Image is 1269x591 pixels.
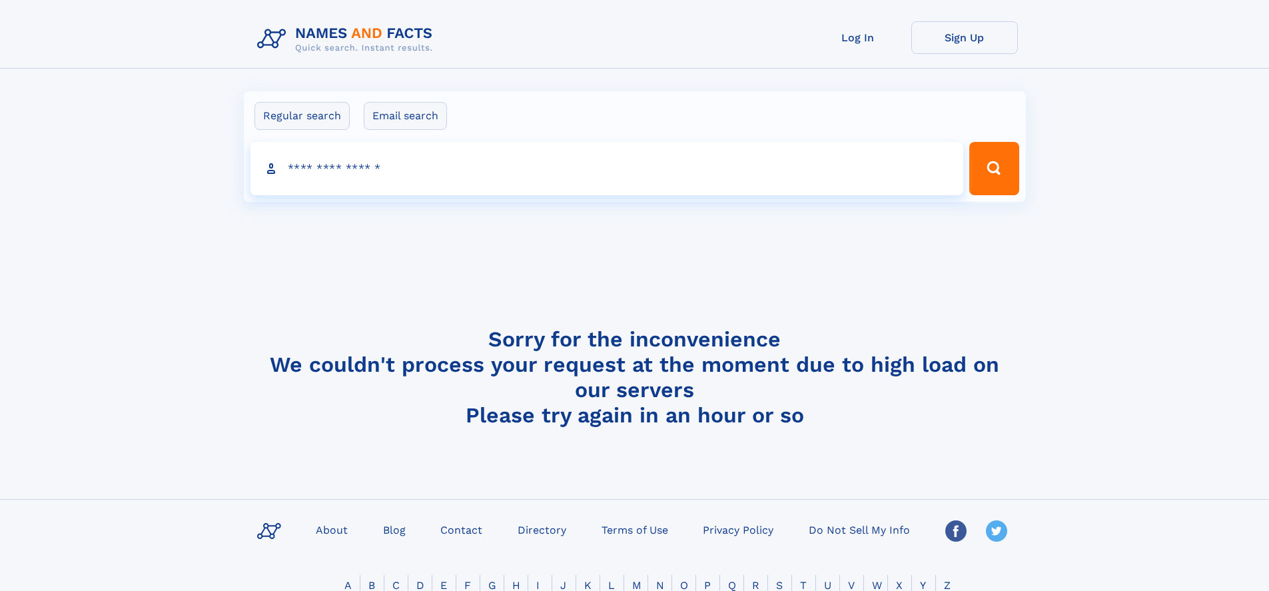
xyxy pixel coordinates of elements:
img: Facebook [945,520,967,542]
a: About [310,520,353,539]
label: Email search [364,102,447,130]
a: Contact [435,520,488,539]
a: Sign Up [911,21,1018,54]
a: Blog [378,520,411,539]
h4: Sorry for the inconvenience We couldn't process your request at the moment due to high load on ou... [252,326,1018,428]
a: Terms of Use [596,520,673,539]
a: Directory [512,520,572,539]
a: Do Not Sell My Info [803,520,915,539]
button: Search Button [969,142,1019,195]
img: Logo Names and Facts [252,21,444,57]
label: Regular search [254,102,350,130]
a: Privacy Policy [697,520,779,539]
input: search input [250,142,964,195]
img: Twitter [986,520,1007,542]
a: Log In [805,21,911,54]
